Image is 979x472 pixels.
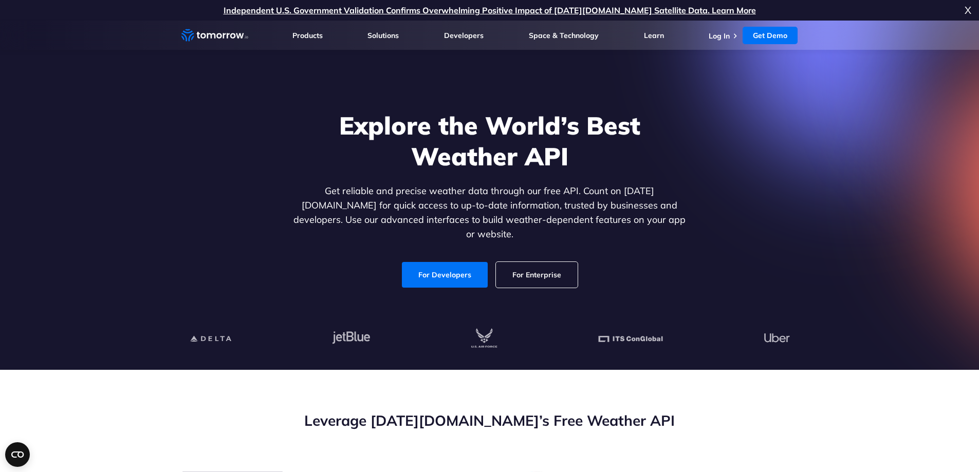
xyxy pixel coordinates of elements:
p: Get reliable and precise weather data through our free API. Count on [DATE][DOMAIN_NAME] for quic... [291,184,688,241]
a: Space & Technology [529,31,599,40]
a: Solutions [367,31,399,40]
a: Independent U.S. Government Validation Confirms Overwhelming Positive Impact of [DATE][DOMAIN_NAM... [224,5,756,15]
a: Products [292,31,323,40]
button: Open CMP widget [5,442,30,467]
a: Get Demo [743,27,798,44]
a: For Developers [402,262,488,288]
a: Learn [644,31,664,40]
h2: Leverage [DATE][DOMAIN_NAME]’s Free Weather API [181,411,798,430]
a: For Enterprise [496,262,578,288]
a: Developers [444,31,484,40]
h1: Explore the World’s Best Weather API [291,110,688,172]
a: Home link [181,28,248,43]
a: Log In [709,31,730,41]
